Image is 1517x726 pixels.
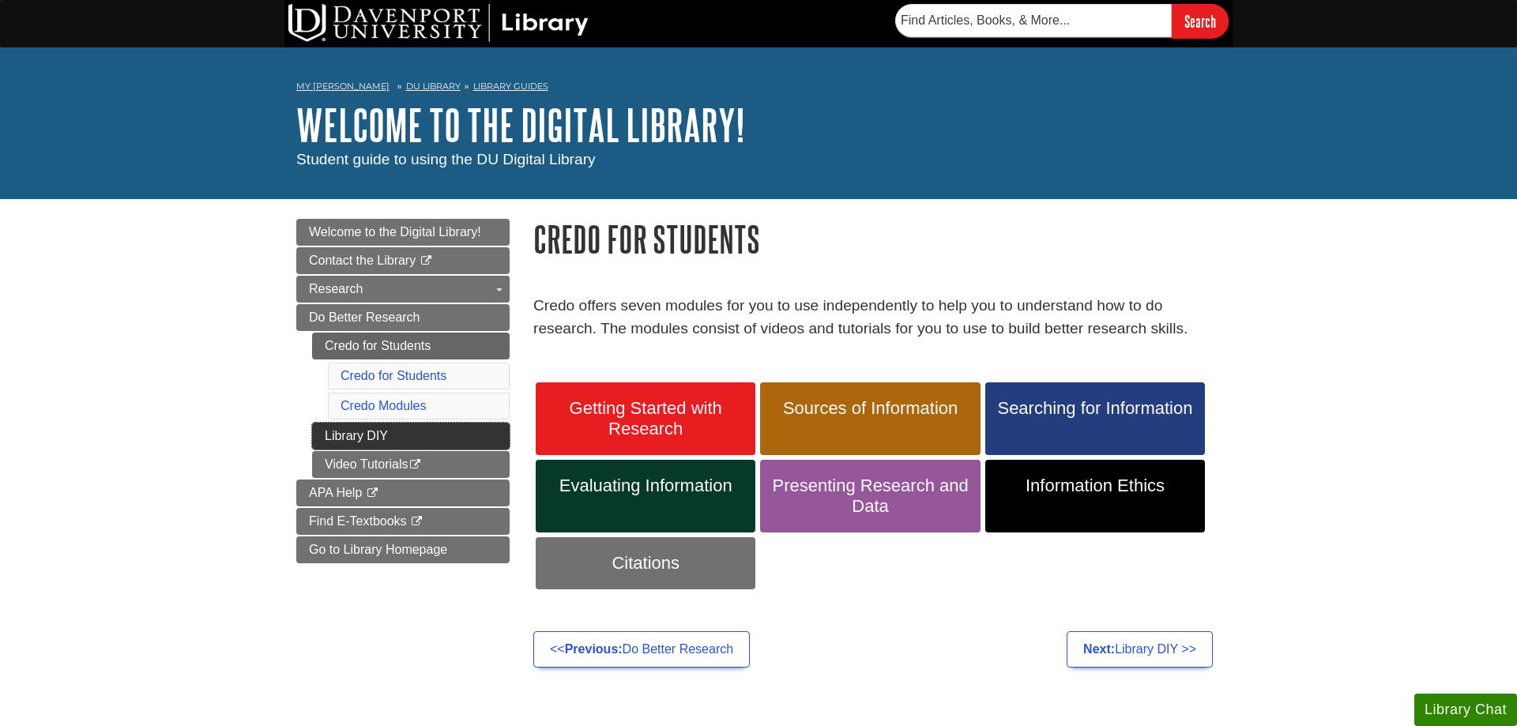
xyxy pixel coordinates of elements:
[341,399,427,412] a: Credo Modules
[533,631,750,668] a: <<Previous:Do Better Research
[997,476,1193,496] span: Information Ethics
[536,382,755,455] a: Getting Started with Research
[296,151,596,167] span: Student guide to using the DU Digital Library
[296,276,510,303] a: Research
[309,282,363,295] span: Research
[296,304,510,331] a: Do Better Research
[1067,631,1213,668] a: Next:Library DIY >>
[366,488,379,498] i: This link opens in a new window
[895,4,1229,38] form: Searches DU Library's articles, books, and more
[997,398,1193,419] span: Searching for Information
[985,382,1205,455] a: Searching for Information
[296,536,510,563] a: Go to Library Homepage
[312,423,510,450] a: Library DIY
[985,460,1205,532] a: Information Ethics
[309,486,362,499] span: APA Help
[312,333,510,359] a: Credo for Students
[309,310,420,324] span: Do Better Research
[536,460,755,532] a: Evaluating Information
[296,100,745,149] a: Welcome to the Digital Library!
[420,256,433,266] i: This link opens in a new window
[1172,4,1229,38] input: Search
[296,508,510,535] a: Find E-Textbooks
[536,537,755,589] a: Citations
[296,80,390,93] a: My [PERSON_NAME]
[772,476,968,517] span: Presenting Research and Data
[548,476,743,496] span: Evaluating Information
[296,219,510,246] a: Welcome to the Digital Library!
[288,4,589,42] img: DU Library
[548,553,743,574] span: Citations
[760,382,980,455] a: Sources of Information
[1083,642,1115,656] strong: Next:
[296,219,510,563] div: Guide Page Menu
[296,76,1221,101] nav: breadcrumb
[895,4,1172,37] input: Find Articles, Books, & More...
[473,81,548,92] a: Library Guides
[533,219,1221,259] h1: Credo for Students
[772,398,968,419] span: Sources of Information
[312,451,510,478] a: Video Tutorials
[309,543,447,556] span: Go to Library Homepage
[533,295,1221,340] p: Credo offers seven modules for you to use independently to help you to understand how to do resea...
[408,460,422,470] i: This link opens in a new window
[565,642,623,656] strong: Previous:
[760,460,980,532] a: Presenting Research and Data
[341,369,446,382] a: Credo for Students
[309,254,416,267] span: Contact the Library
[309,225,481,239] span: Welcome to the Digital Library!
[296,480,510,506] a: APA Help
[1414,694,1517,726] button: Library Chat
[548,398,743,439] span: Getting Started with Research
[296,247,510,274] a: Contact the Library
[410,517,423,527] i: This link opens in a new window
[406,81,461,92] a: DU Library
[309,514,407,528] span: Find E-Textbooks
